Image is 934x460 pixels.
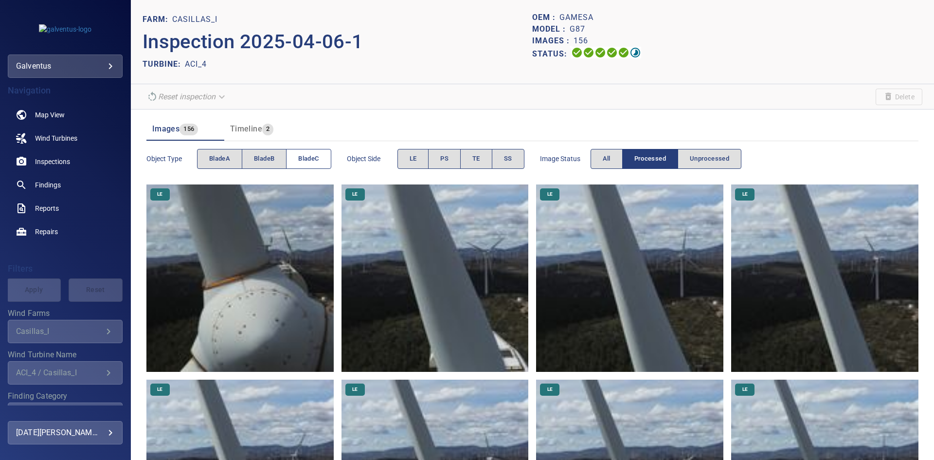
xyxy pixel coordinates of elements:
[540,154,591,164] span: Image Status
[678,149,741,169] button: Unprocessed
[559,12,593,23] p: Gamesa
[8,264,123,274] h4: Filters
[603,153,611,165] span: All
[618,47,629,58] svg: Matching 100%
[8,103,123,127] a: map noActive
[736,191,754,198] span: LE
[8,197,123,220] a: reports noActive
[347,154,397,164] span: Object Side
[8,127,123,150] a: windturbines noActive
[532,12,559,23] p: OEM :
[143,58,185,70] p: TURBINE:
[209,153,230,165] span: bladeA
[492,149,524,169] button: SS
[571,47,583,58] svg: Uploading 100%
[35,110,65,120] span: Map View
[35,227,58,237] span: Repairs
[8,351,123,359] label: Wind Turbine Name
[8,86,123,95] h4: Navigation
[570,23,585,35] p: G87
[152,124,180,133] span: Images
[8,150,123,173] a: inspections noActive
[143,88,231,105] div: Reset inspection
[583,47,594,58] svg: Data Formatted 100%
[622,149,678,169] button: Processed
[591,149,623,169] button: All
[197,149,242,169] button: bladeA
[197,149,331,169] div: objectType
[16,327,103,336] div: Casillas_I
[8,392,123,400] label: Finding Category
[591,149,742,169] div: imageStatus
[8,403,123,426] div: Finding Category
[172,14,217,25] p: Casillas_I
[262,124,273,135] span: 2
[532,35,574,47] p: Images :
[541,386,558,393] span: LE
[736,386,754,393] span: LE
[634,153,666,165] span: Processed
[35,180,61,190] span: Findings
[876,89,922,105] span: Unable to delete the inspection due to your user permissions
[158,92,216,101] em: Reset inspection
[39,24,91,34] img: galventus-logo
[594,47,606,58] svg: Selecting 100%
[298,153,319,165] span: bladeC
[8,361,123,385] div: Wind Turbine Name
[8,173,123,197] a: findings noActive
[35,133,77,143] span: Wind Turbines
[286,149,331,169] button: bladeC
[629,47,641,58] svg: Classification 82%
[16,58,114,74] div: galventus
[143,88,231,105] div: Unable to reset the inspection due to your user permissions
[8,55,123,78] div: galventus
[16,425,114,441] div: [DATE][PERSON_NAME]
[35,203,59,213] span: Reports
[146,154,197,164] span: Object type
[151,191,168,198] span: LE
[397,149,524,169] div: objectSide
[254,153,274,165] span: bladeB
[440,153,449,165] span: PS
[460,149,492,169] button: TE
[410,153,417,165] span: LE
[151,386,168,393] span: LE
[532,23,570,35] p: Model :
[8,220,123,243] a: repairs noActive
[8,320,123,343] div: Wind Farms
[180,124,198,135] span: 156
[690,153,729,165] span: Unprocessed
[185,58,207,70] p: ACI_4
[428,149,461,169] button: PS
[35,157,70,166] span: Inspections
[541,191,558,198] span: LE
[143,27,533,56] p: Inspection 2025-04-06-1
[346,191,363,198] span: LE
[472,153,480,165] span: TE
[504,153,512,165] span: SS
[606,47,618,58] svg: ML Processing 100%
[16,368,103,377] div: ACI_4 / Casillas_I
[574,35,588,47] p: 156
[242,149,287,169] button: bladeB
[143,14,172,25] p: FARM:
[532,47,571,61] p: Status:
[8,310,123,317] label: Wind Farms
[230,124,262,133] span: Timeline
[397,149,429,169] button: LE
[346,386,363,393] span: LE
